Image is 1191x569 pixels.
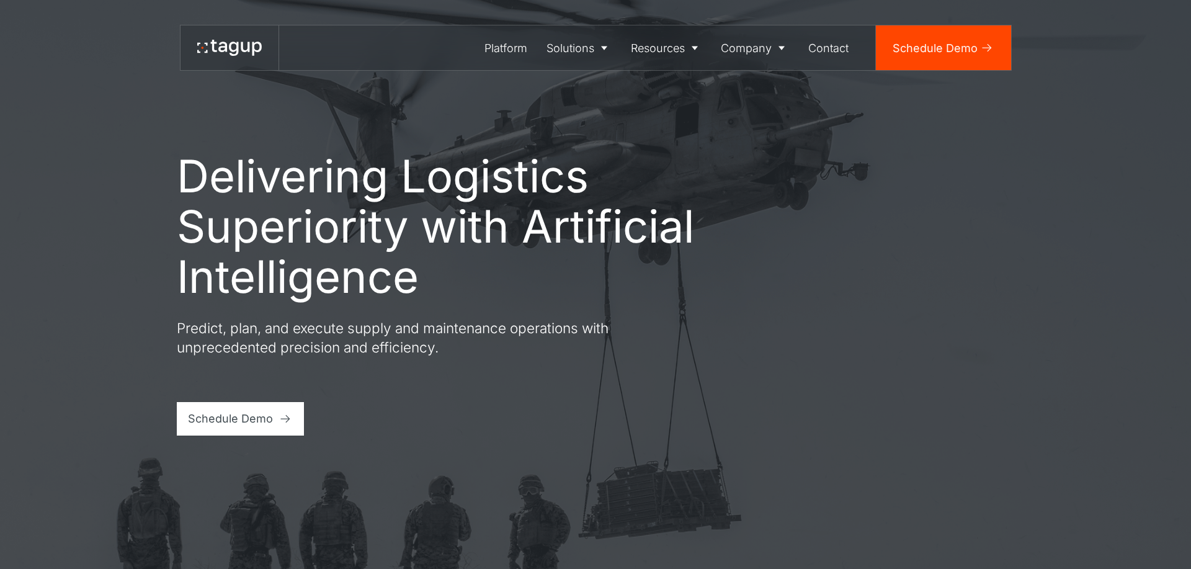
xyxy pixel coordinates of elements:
[631,40,685,56] div: Resources
[546,40,594,56] div: Solutions
[177,402,304,436] a: Schedule Demo
[537,25,622,70] a: Solutions
[177,318,623,357] p: Predict, plan, and execute supply and maintenance operations with unprecedented precision and eff...
[177,151,698,302] h1: Delivering Logistics Superiority with Artificial Intelligence
[188,410,273,427] div: Schedule Demo
[876,25,1011,70] a: Schedule Demo
[484,40,527,56] div: Platform
[475,25,537,70] a: Platform
[711,25,799,70] a: Company
[621,25,711,70] a: Resources
[808,40,849,56] div: Contact
[721,40,772,56] div: Company
[798,25,859,70] a: Contact
[893,40,978,56] div: Schedule Demo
